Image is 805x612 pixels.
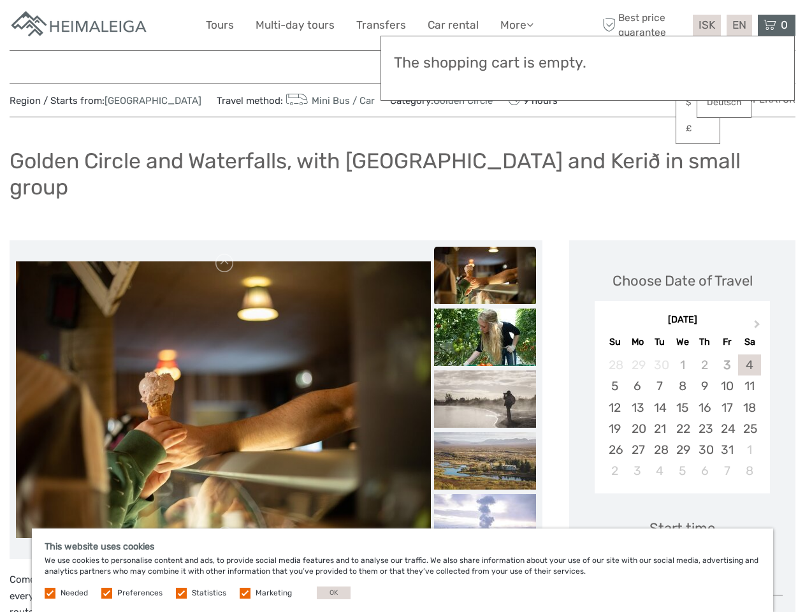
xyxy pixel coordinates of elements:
[434,370,536,428] img: a5ec511bdb93491082ff8628d133a763_slider_thumbnail.jpg
[676,91,720,114] a: $
[18,22,144,33] p: We're away right now. Please check back later!
[604,460,626,481] div: Choose Sunday, November 2nd, 2025
[748,317,769,337] button: Next Month
[671,439,693,460] div: Choose Wednesday, October 29th, 2025
[604,375,626,397] div: Choose Sunday, October 5th, 2025
[10,94,201,108] span: Region / Starts from:
[727,15,752,36] div: EN
[434,247,536,304] img: fb0684d6bfa84d368f7b2dd68ec27052_slider_thumbnail.jpg
[599,11,690,39] span: Best price guarantee
[649,439,671,460] div: Choose Tuesday, October 28th, 2025
[595,314,770,327] div: [DATE]
[256,588,292,599] label: Marketing
[693,375,716,397] div: Choose Thursday, October 9th, 2025
[192,588,226,599] label: Statistics
[256,16,335,34] a: Multi-day tours
[693,418,716,439] div: Choose Thursday, October 23rd, 2025
[32,528,773,612] div: We use cookies to personalise content and ads, to provide social media features and to analyse ou...
[779,18,790,31] span: 0
[716,460,738,481] div: Choose Friday, November 7th, 2025
[676,117,720,140] a: £
[117,588,163,599] label: Preferences
[693,439,716,460] div: Choose Thursday, October 30th, 2025
[693,354,716,375] div: Not available Thursday, October 2nd, 2025
[604,354,626,375] div: Not available Sunday, September 28th, 2025
[206,16,234,34] a: Tours
[738,418,760,439] div: Choose Saturday, October 25th, 2025
[738,460,760,481] div: Choose Saturday, November 8th, 2025
[649,333,671,351] div: Tu
[738,333,760,351] div: Sa
[433,95,493,106] a: Golden Circle
[716,439,738,460] div: Choose Friday, October 31st, 2025
[693,460,716,481] div: Choose Thursday, November 6th, 2025
[738,354,760,375] div: Choose Saturday, October 4th, 2025
[693,333,716,351] div: Th
[716,375,738,397] div: Choose Friday, October 10th, 2025
[627,460,649,481] div: Choose Monday, November 3rd, 2025
[738,397,760,418] div: Choose Saturday, October 18th, 2025
[61,588,88,599] label: Needed
[671,375,693,397] div: Choose Wednesday, October 8th, 2025
[434,494,536,551] img: fac3738c0da74e208844f1b135e88b95_slider_thumbnail.jpg
[390,94,493,108] span: Category:
[738,439,760,460] div: Choose Saturday, November 1st, 2025
[604,418,626,439] div: Choose Sunday, October 19th, 2025
[716,333,738,351] div: Fr
[394,54,781,72] h3: The shopping cart is empty.
[716,418,738,439] div: Choose Friday, October 24th, 2025
[500,16,533,34] a: More
[671,397,693,418] div: Choose Wednesday, October 15th, 2025
[356,16,406,34] a: Transfers
[627,439,649,460] div: Choose Monday, October 27th, 2025
[10,148,795,200] h1: Golden Circle and Waterfalls, with [GEOGRAPHIC_DATA] and Kerið in small group
[434,432,536,490] img: 21d2284d9b84461284580f3a5e74a39a_slider_thumbnail.jpg
[738,375,760,397] div: Choose Saturday, October 11th, 2025
[627,397,649,418] div: Choose Monday, October 13th, 2025
[649,518,715,538] div: Start time
[434,309,536,366] img: fc319edc7d5349e5846d9b56879cdabf_slider_thumbnail.jpg
[716,354,738,375] div: Not available Friday, October 3rd, 2025
[317,586,351,599] button: OK
[649,354,671,375] div: Not available Tuesday, September 30th, 2025
[613,271,753,291] div: Choose Date of Travel
[283,95,375,106] a: Mini Bus / Car
[649,418,671,439] div: Choose Tuesday, October 21st, 2025
[693,397,716,418] div: Choose Thursday, October 16th, 2025
[671,418,693,439] div: Choose Wednesday, October 22nd, 2025
[627,375,649,397] div: Choose Monday, October 6th, 2025
[699,18,715,31] span: ISK
[671,354,693,375] div: Not available Wednesday, October 1st, 2025
[627,354,649,375] div: Not available Monday, September 29th, 2025
[671,333,693,351] div: We
[649,460,671,481] div: Choose Tuesday, November 4th, 2025
[16,261,431,538] img: 88f45c79725b47e58c00288e1824a52c_main_slider.jpg
[627,418,649,439] div: Choose Monday, October 20th, 2025
[45,541,760,552] h5: This website uses cookies
[217,91,375,109] span: Travel method:
[627,333,649,351] div: Mo
[671,460,693,481] div: Choose Wednesday, November 5th, 2025
[604,397,626,418] div: Choose Sunday, October 12th, 2025
[105,95,201,106] a: [GEOGRAPHIC_DATA]
[697,91,751,114] a: Deutsch
[147,20,162,35] button: Open LiveChat chat widget
[716,397,738,418] div: Choose Friday, October 17th, 2025
[649,397,671,418] div: Choose Tuesday, October 14th, 2025
[598,354,765,481] div: month 2025-10
[649,375,671,397] div: Choose Tuesday, October 7th, 2025
[428,16,479,34] a: Car rental
[604,333,626,351] div: Su
[604,439,626,460] div: Choose Sunday, October 26th, 2025
[10,10,150,41] img: Apartments in Reykjavik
